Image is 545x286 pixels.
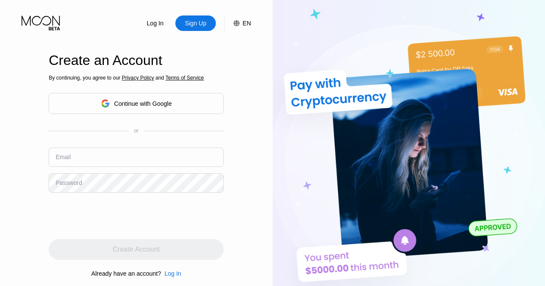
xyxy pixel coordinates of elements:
div: Continue with Google [114,100,172,107]
div: Continue with Google [49,93,224,114]
div: Log In [135,15,175,31]
div: EN [243,20,251,27]
div: Log In [161,270,181,277]
div: By continuing, you agree to our [49,75,224,81]
div: Create an Account [49,52,224,68]
div: Log In [146,19,165,28]
span: and [154,75,165,81]
div: Password [56,179,82,186]
div: Log In [165,270,181,277]
div: EN [224,15,251,31]
div: Email [56,154,71,160]
span: Privacy Policy [122,75,154,81]
div: Already have an account? [91,270,161,277]
div: Sign Up [184,19,207,28]
div: Sign Up [175,15,216,31]
span: Terms of Service [165,75,204,81]
div: or [134,128,139,134]
iframe: reCAPTCHA [49,199,180,233]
